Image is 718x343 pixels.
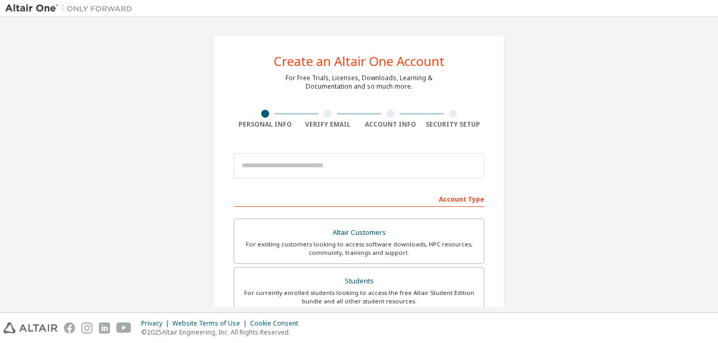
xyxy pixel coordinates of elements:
[297,120,360,129] div: Verify Email
[172,319,250,328] div: Website Terms of Use
[141,319,172,328] div: Privacy
[64,322,75,334] img: facebook.svg
[241,289,477,306] div: For currently enrolled students looking to access the free Altair Student Edition bundle and all ...
[241,240,477,257] div: For existing customers looking to access software downloads, HPC resources, community, trainings ...
[250,319,305,328] div: Cookie Consent
[241,225,477,240] div: Altair Customers
[99,322,110,334] img: linkedin.svg
[359,120,422,129] div: Account Info
[116,322,132,334] img: youtube.svg
[5,3,137,14] img: Altair One
[81,322,93,334] img: instagram.svg
[286,74,432,91] div: For Free Trials, Licenses, Downloads, Learning & Documentation and so much more.
[241,274,477,289] div: Students
[274,55,445,68] div: Create an Altair One Account
[141,328,305,337] p: © 2025 Altair Engineering, Inc. All Rights Reserved.
[422,120,485,129] div: Security Setup
[234,190,484,207] div: Account Type
[3,322,58,334] img: altair_logo.svg
[234,120,297,129] div: Personal Info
